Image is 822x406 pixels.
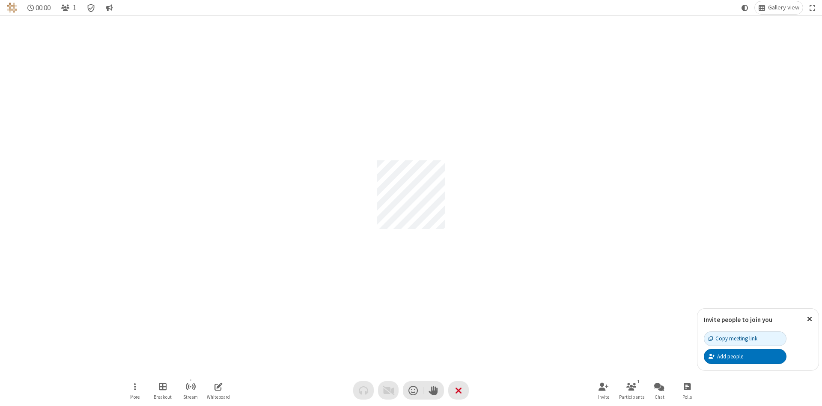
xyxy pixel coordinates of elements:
[57,1,80,14] button: Open participant list
[183,394,198,400] span: Stream
[36,4,51,12] span: 00:00
[674,378,700,403] button: Open poll
[423,381,444,400] button: Raise hand
[403,381,423,400] button: Send a reaction
[150,378,176,403] button: Manage Breakout Rooms
[178,378,203,403] button: Start streaming
[207,394,230,400] span: Whiteboard
[591,378,616,403] button: Invite participants (Alt+I)
[24,1,54,14] div: Timer
[448,381,469,400] button: End or leave meeting
[102,1,116,14] button: Conversation
[704,316,772,324] label: Invite people to join you
[619,378,644,403] button: Open participant list
[7,3,17,13] img: QA Selenium DO NOT DELETE OR CHANGE
[704,349,786,364] button: Add people
[709,334,757,343] div: Copy meeting link
[646,378,672,403] button: Open chat
[130,394,140,400] span: More
[598,394,609,400] span: Invite
[682,394,692,400] span: Polls
[83,1,99,14] div: Meeting details Encryption enabled
[704,331,786,346] button: Copy meeting link
[154,394,172,400] span: Breakout
[806,1,819,14] button: Fullscreen
[635,378,642,385] div: 1
[378,381,399,400] button: Video
[738,1,752,14] button: Using system theme
[768,4,799,11] span: Gallery view
[73,4,76,12] span: 1
[801,309,819,330] button: Close popover
[619,394,644,400] span: Participants
[205,378,231,403] button: Open shared whiteboard
[122,378,148,403] button: Open menu
[655,394,664,400] span: Chat
[755,1,803,14] button: Change layout
[353,381,374,400] button: Audio problem - check your Internet connection or call by phone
